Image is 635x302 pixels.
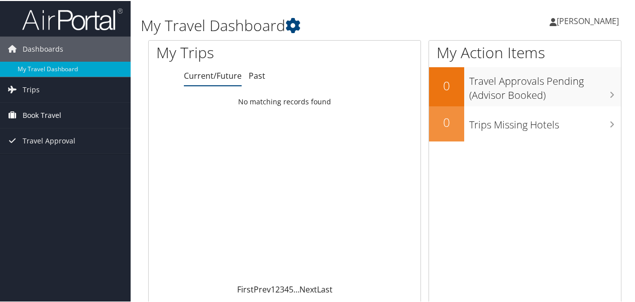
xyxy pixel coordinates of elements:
[237,283,254,294] a: First
[271,283,275,294] a: 1
[429,113,464,130] h2: 0
[254,283,271,294] a: Prev
[429,105,621,140] a: 0Trips Missing Hotels
[249,69,265,80] a: Past
[469,112,621,131] h3: Trips Missing Hotels
[429,76,464,93] h2: 0
[23,36,63,61] span: Dashboards
[429,41,621,62] h1: My Action Items
[557,15,619,26] span: [PERSON_NAME]
[280,283,284,294] a: 3
[293,283,299,294] span: …
[284,283,289,294] a: 4
[149,92,420,110] td: No matching records found
[156,41,300,62] h1: My Trips
[317,283,333,294] a: Last
[275,283,280,294] a: 2
[550,5,629,35] a: [PERSON_NAME]
[22,7,123,30] img: airportal-logo.png
[23,102,61,127] span: Book Travel
[469,68,621,101] h3: Travel Approvals Pending (Advisor Booked)
[23,127,75,153] span: Travel Approval
[184,69,242,80] a: Current/Future
[429,66,621,105] a: 0Travel Approvals Pending (Advisor Booked)
[299,283,317,294] a: Next
[23,76,40,101] span: Trips
[141,14,466,35] h1: My Travel Dashboard
[289,283,293,294] a: 5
